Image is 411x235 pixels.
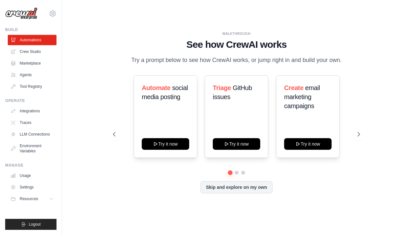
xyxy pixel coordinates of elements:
[142,84,188,100] span: social media posting
[5,27,57,32] div: Build
[8,117,57,128] a: Traces
[8,194,57,204] button: Resources
[8,46,57,57] a: Crew Studio
[8,81,57,92] a: Tool Registry
[142,84,170,91] span: Automate
[5,7,37,20] img: Logo
[113,31,360,36] div: WALKTHROUGH
[5,98,57,103] div: Operate
[142,138,189,150] button: Try it now
[20,196,38,201] span: Resources
[8,182,57,192] a: Settings
[8,70,57,80] a: Agents
[284,138,332,150] button: Try it now
[213,84,252,100] span: GitHub issues
[5,219,57,230] button: Logout
[213,138,260,150] button: Try it now
[8,129,57,139] a: LLM Connections
[8,35,57,45] a: Automations
[8,170,57,181] a: Usage
[8,58,57,68] a: Marketplace
[128,56,345,65] p: Try a prompt below to see how CrewAI works, or jump right in and build your own.
[8,141,57,156] a: Environment Variables
[200,181,272,193] button: Skip and explore on my own
[5,163,57,168] div: Manage
[213,84,231,91] span: Triage
[8,106,57,116] a: Integrations
[284,84,303,91] span: Create
[29,222,41,227] span: Logout
[113,39,360,50] h1: See how CrewAI works
[284,84,320,109] span: email marketing campaigns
